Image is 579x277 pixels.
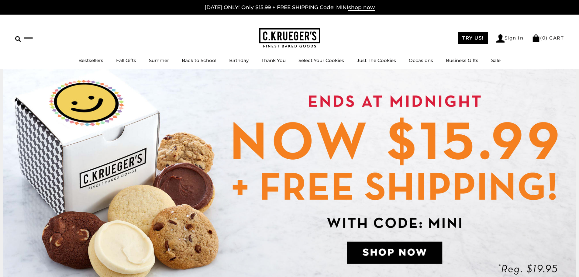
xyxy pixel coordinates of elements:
span: shop now [348,4,375,11]
a: Occasions [409,57,433,63]
a: TRY US! [458,32,488,44]
a: Fall Gifts [116,57,136,63]
img: Search [15,36,21,42]
a: [DATE] ONLY! Only $15.99 + FREE SHIPPING Code: MINIshop now [205,4,375,11]
input: Search [15,33,88,43]
span: 0 [542,35,546,41]
a: Summer [149,57,169,63]
a: Thank You [261,57,286,63]
a: Business Gifts [446,57,478,63]
a: (0) CART [532,35,564,41]
a: Sale [491,57,501,63]
img: Bag [532,34,540,42]
a: Sign In [496,34,524,43]
img: C.KRUEGER'S [259,28,320,48]
img: Account [496,34,505,43]
a: Just The Cookies [357,57,396,63]
a: Select Your Cookies [298,57,344,63]
a: Bestsellers [78,57,103,63]
a: Back to School [182,57,216,63]
a: Birthday [229,57,249,63]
